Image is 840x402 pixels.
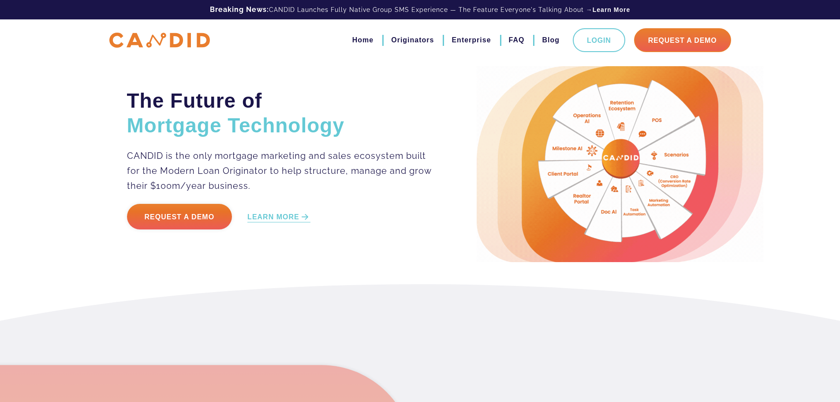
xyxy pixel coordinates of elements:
b: Breaking News: [210,5,269,14]
span: Mortgage Technology [127,114,345,137]
img: Candid Hero Image [477,66,763,262]
a: LEARN MORE [247,212,310,222]
a: Request A Demo [634,28,731,52]
a: Blog [542,33,560,48]
a: Home [352,33,373,48]
a: Enterprise [452,33,491,48]
h2: The Future of [127,88,433,138]
a: Request a Demo [127,204,232,229]
a: Login [573,28,625,52]
a: Learn More [593,5,630,14]
a: Originators [391,33,434,48]
img: CANDID APP [109,33,210,48]
p: CANDID is the only mortgage marketing and sales ecosystem built for the Modern Loan Originator to... [127,148,433,193]
a: FAQ [509,33,525,48]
